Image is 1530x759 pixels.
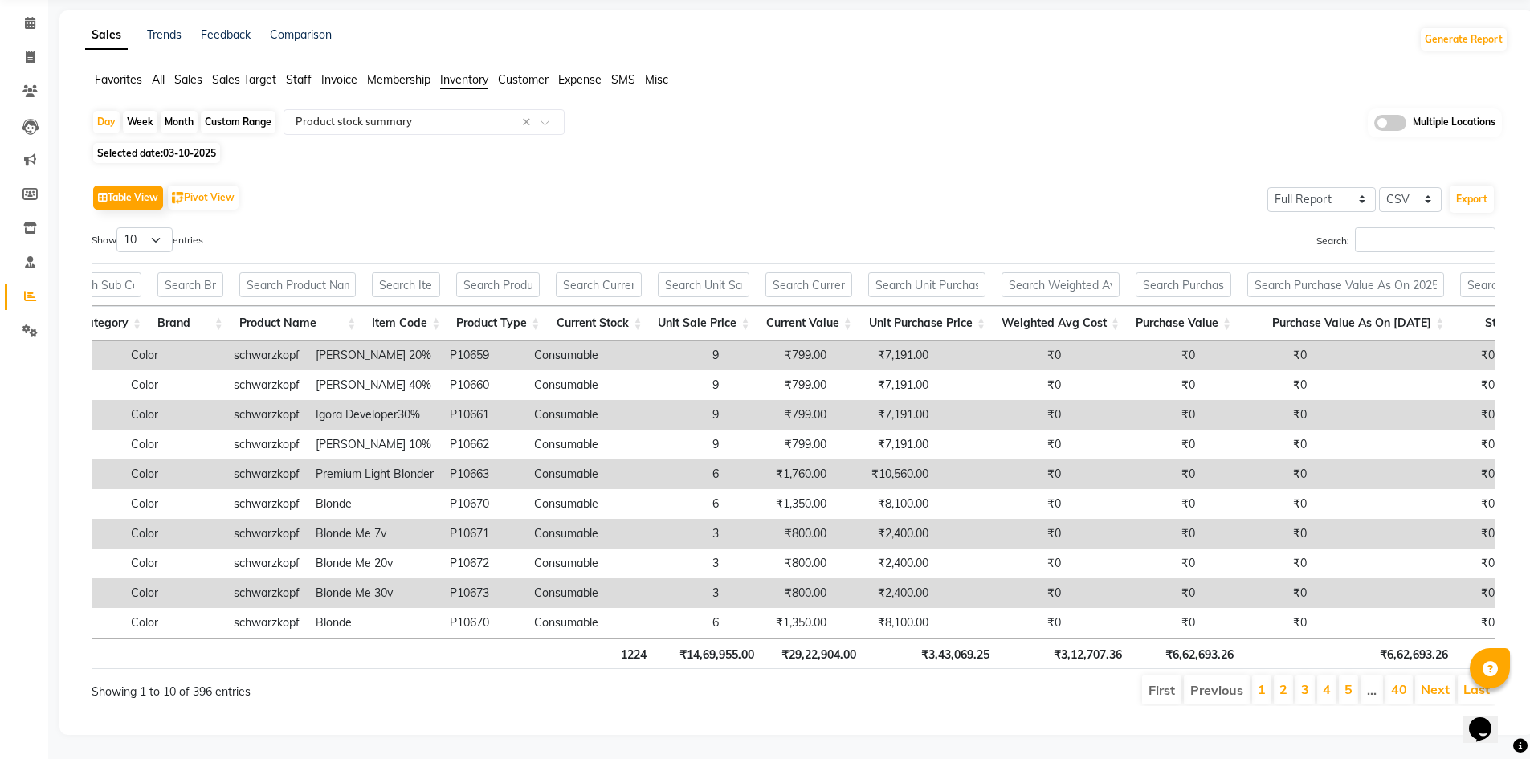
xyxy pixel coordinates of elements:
td: ₹2,400.00 [834,549,936,578]
td: Color [123,578,226,608]
td: 9 [626,370,727,400]
td: Blonde Me 7v [308,519,442,549]
td: Consumable [526,400,626,430]
td: ₹0 [1069,489,1203,519]
span: 03-10-2025 [163,147,216,159]
td: ₹7,191.00 [834,341,936,370]
td: ₹0 [1203,489,1315,519]
td: schwarzkopf [226,519,308,549]
th: ₹6,62,693.26 [1242,638,1456,669]
th: Item Code: activate to sort column ascending [364,306,448,341]
td: ₹7,191.00 [834,400,936,430]
td: Consumable [526,459,626,489]
button: Table View [93,186,163,210]
td: ₹0 [1315,400,1503,430]
td: schwarzkopf [226,370,308,400]
td: Color [123,608,226,638]
td: 9 [626,400,727,430]
th: Weighted Avg Cost: activate to sort column ascending [993,306,1128,341]
button: Export [1450,186,1494,213]
td: ₹800.00 [727,578,834,608]
td: ₹10,560.00 [834,459,936,489]
label: Search: [1316,227,1495,252]
th: ₹3,43,069.25 [864,638,998,669]
td: Consumable [526,341,626,370]
td: Color [123,549,226,578]
td: ₹1,760.00 [727,459,834,489]
td: ₹0 [1315,459,1503,489]
td: schwarzkopf [226,489,308,519]
span: Multiple Locations [1413,115,1495,131]
td: 3 [626,578,727,608]
input: Search Brand [157,272,223,297]
a: 2 [1279,681,1287,697]
td: ₹800.00 [727,519,834,549]
th: ₹29,22,904.00 [762,638,864,669]
td: ₹0 [936,370,1069,400]
td: Blonde Me 20v [308,549,442,578]
td: P10659 [442,341,526,370]
input: Search Product Name [239,272,357,297]
td: P10661 [442,400,526,430]
td: 6 [626,489,727,519]
input: Search Sub Category [55,272,141,297]
td: ₹8,100.00 [834,489,936,519]
span: Customer [498,72,549,87]
td: schwarzkopf [226,549,308,578]
td: ₹0 [936,341,1069,370]
td: ₹0 [1203,400,1315,430]
td: ₹0 [1069,400,1203,430]
td: Color [123,459,226,489]
td: P10673 [442,578,526,608]
td: ₹0 [936,400,1069,430]
td: Blonde [308,489,442,519]
td: ₹0 [936,519,1069,549]
th: Sub Category: activate to sort column ascending [47,306,149,341]
td: ₹0 [1203,341,1315,370]
td: ₹799.00 [727,341,834,370]
th: Current Stock: activate to sort column ascending [548,306,650,341]
th: Brand: activate to sort column ascending [149,306,231,341]
td: ₹1,350.00 [727,489,834,519]
td: [PERSON_NAME] 40% [308,370,442,400]
td: ₹0 [1315,608,1503,638]
td: ₹0 [936,549,1069,578]
td: ₹0 [1203,459,1315,489]
td: ₹799.00 [727,370,834,400]
td: Consumable [526,370,626,400]
input: Search Item Code [372,272,440,297]
td: 6 [626,608,727,638]
td: P10671 [442,519,526,549]
td: ₹0 [1315,489,1503,519]
td: Igora Developer30% [308,400,442,430]
td: [PERSON_NAME] 10% [308,430,442,459]
td: P10660 [442,370,526,400]
td: ₹0 [936,459,1069,489]
td: 3 [626,549,727,578]
td: ₹0 [1315,519,1503,549]
a: 1 [1258,681,1266,697]
div: Day [93,111,120,133]
td: Consumable [526,578,626,608]
td: ₹0 [1069,578,1203,608]
th: ₹3,12,707.36 [998,638,1130,669]
th: Current Value: activate to sort column ascending [757,306,859,341]
span: Invoice [321,72,357,87]
button: Pivot View [168,186,239,210]
span: Clear all [522,114,536,131]
td: Color [123,430,226,459]
th: Product Name: activate to sort column ascending [231,306,365,341]
td: 3 [626,519,727,549]
a: Last [1463,681,1490,697]
input: Search Unit Purchase Price [868,272,985,297]
select: Showentries [116,227,173,252]
td: Color [123,370,226,400]
a: 5 [1344,681,1353,697]
th: Unit Sale Price: activate to sort column ascending [650,306,757,341]
td: schwarzkopf [226,430,308,459]
label: Show entries [92,227,203,252]
td: Color [123,400,226,430]
td: schwarzkopf [226,608,308,638]
td: ₹0 [1203,549,1315,578]
td: P10670 [442,489,526,519]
